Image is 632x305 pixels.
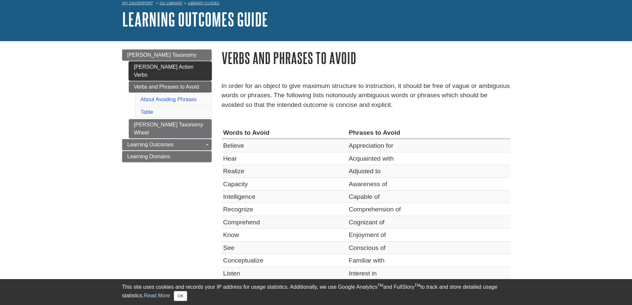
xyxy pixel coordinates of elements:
td: Capable of [347,191,510,203]
td: Familiar with [347,254,510,267]
p: In order for an object to give maximum structure to instruction, it should be free of vague or am... [222,81,510,110]
td: Enjoyment of [347,229,510,241]
td: See [222,241,347,254]
th: Phrases to Avoid [347,126,510,139]
a: My Davenport [122,0,153,6]
sup: TM [415,283,420,288]
td: Listen [222,267,347,279]
td: Hear [222,152,347,165]
td: Believe [222,139,347,152]
td: Comprehend [222,216,347,228]
td: Conceptualize [222,254,347,267]
th: Words to Avoid [222,126,347,139]
td: Adjusted to [347,165,510,178]
sup: TM [378,283,383,288]
a: Verbs and Phrases to Avoid [129,81,212,93]
div: This site uses cookies and records your IP address for usage statistics. Additionally, we use Goo... [122,283,510,301]
td: Interest in [347,267,510,279]
td: Acquainted with [347,152,510,165]
span: Learning Domains [127,154,171,159]
td: Capacity [222,178,347,190]
a: Table [141,109,153,115]
a: [PERSON_NAME] Taxonomy [122,49,212,61]
a: [PERSON_NAME] Action Verbs [129,61,212,81]
td: Cognizant of [347,216,510,228]
td: Appreciation for [347,139,510,152]
div: Guide Page Menu [122,49,212,162]
td: Realize [222,165,347,178]
a: DU Library [160,1,182,5]
button: Close [174,291,187,301]
td: Intelligence [222,191,347,203]
td: Recognize [222,203,347,216]
td: Awareness of [347,178,510,190]
h1: Verbs and Phrases to Avoid [222,49,510,66]
td: Conscious of [347,241,510,254]
a: About Avoiding Phrases [141,97,197,102]
a: Learning Domains [122,151,212,162]
a: Read More [144,293,170,298]
a: Learning Outcomes Guide [122,9,268,30]
a: [PERSON_NAME] Taxonomy Wheel [129,119,212,138]
td: Comprehension of [347,203,510,216]
a: Learning Outcomes [122,139,212,150]
span: [PERSON_NAME] Taxonomy [127,52,197,58]
a: Library Guides [188,1,219,5]
span: Learning Outcomes [127,142,174,147]
td: Know [222,229,347,241]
